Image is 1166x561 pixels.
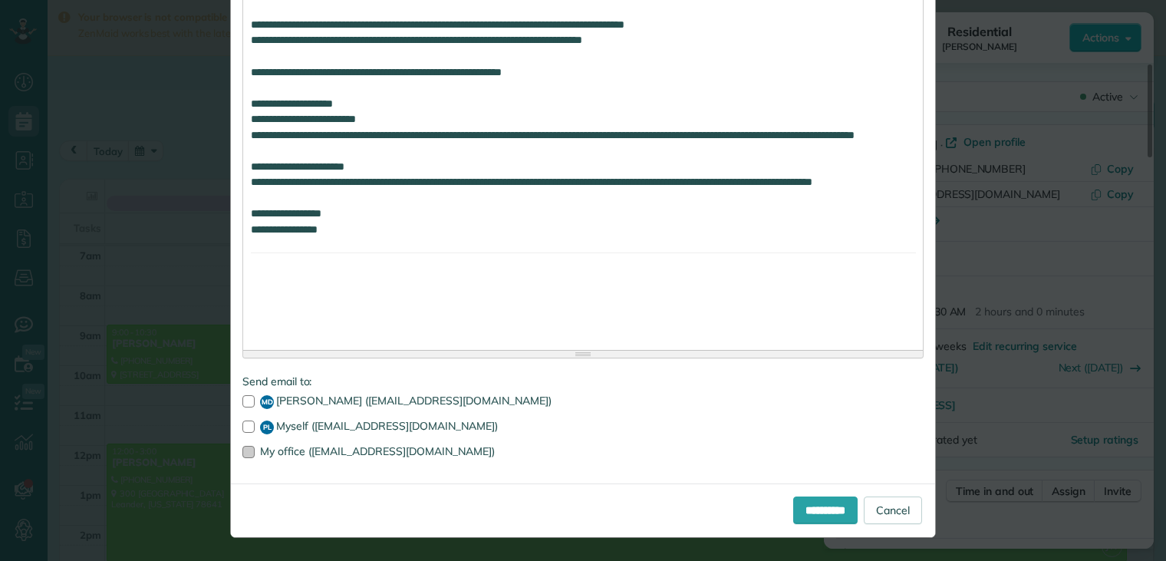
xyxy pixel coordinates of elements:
[242,446,924,457] label: My office ([EMAIL_ADDRESS][DOMAIN_NAME])
[242,374,924,389] label: Send email to:
[260,395,274,409] span: MD
[242,421,924,434] label: Myself ([EMAIL_ADDRESS][DOMAIN_NAME])
[864,497,922,524] a: Cancel
[260,421,274,434] span: PL
[242,395,924,409] label: [PERSON_NAME] ([EMAIL_ADDRESS][DOMAIN_NAME])
[243,351,923,358] div: Resize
